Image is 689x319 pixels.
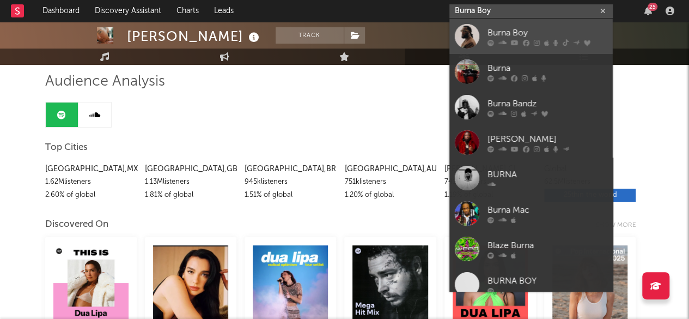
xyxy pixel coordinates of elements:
span: Audience Analysis [45,75,165,88]
div: [GEOGRAPHIC_DATA] , GB [145,162,236,176]
button: Track [276,27,344,44]
div: 2.60 % of global [45,189,137,202]
div: 945k listeners [245,176,336,189]
a: Burna Bandz [449,89,613,125]
div: 741k listeners [444,176,536,189]
div: BURNA [487,168,607,181]
a: BURNA BOY [449,267,613,302]
div: 751k listeners [344,176,436,189]
div: BURNA BOY [487,274,607,287]
a: Burna [449,54,613,89]
div: 1.13M listeners [145,176,236,189]
div: 25 [648,3,657,11]
div: Burna Mac [487,203,607,216]
div: [GEOGRAPHIC_DATA] , BR [245,162,336,176]
input: Search for artists [449,4,613,18]
div: [GEOGRAPHIC_DATA] , AU [344,162,436,176]
div: [PERSON_NAME] , CL [444,162,536,176]
div: 1.19 % of global [444,189,536,202]
div: Discovered On [45,218,108,231]
div: Burna [487,62,607,75]
div: [GEOGRAPHIC_DATA] , MX [45,162,137,176]
div: 1.81 % of global [145,189,236,202]
div: 1.62M listeners [45,176,137,189]
a: BURNA [449,160,613,196]
div: Show more [596,219,644,232]
div: Blaze Burna [487,239,607,252]
a: Burna Mac [449,196,613,231]
div: 1.20 % of global [344,189,436,202]
div: 1.51 % of global [245,189,336,202]
a: Blaze Burna [449,231,613,267]
div: Burna Bandz [487,97,607,110]
button: 25 [644,7,652,15]
a: Burna Boy [449,19,613,54]
div: [PERSON_NAME] [487,133,607,146]
div: [PERSON_NAME] [127,27,262,45]
div: Burna Boy [487,26,607,39]
span: Top Cities [45,141,88,154]
a: [PERSON_NAME] [449,125,613,160]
